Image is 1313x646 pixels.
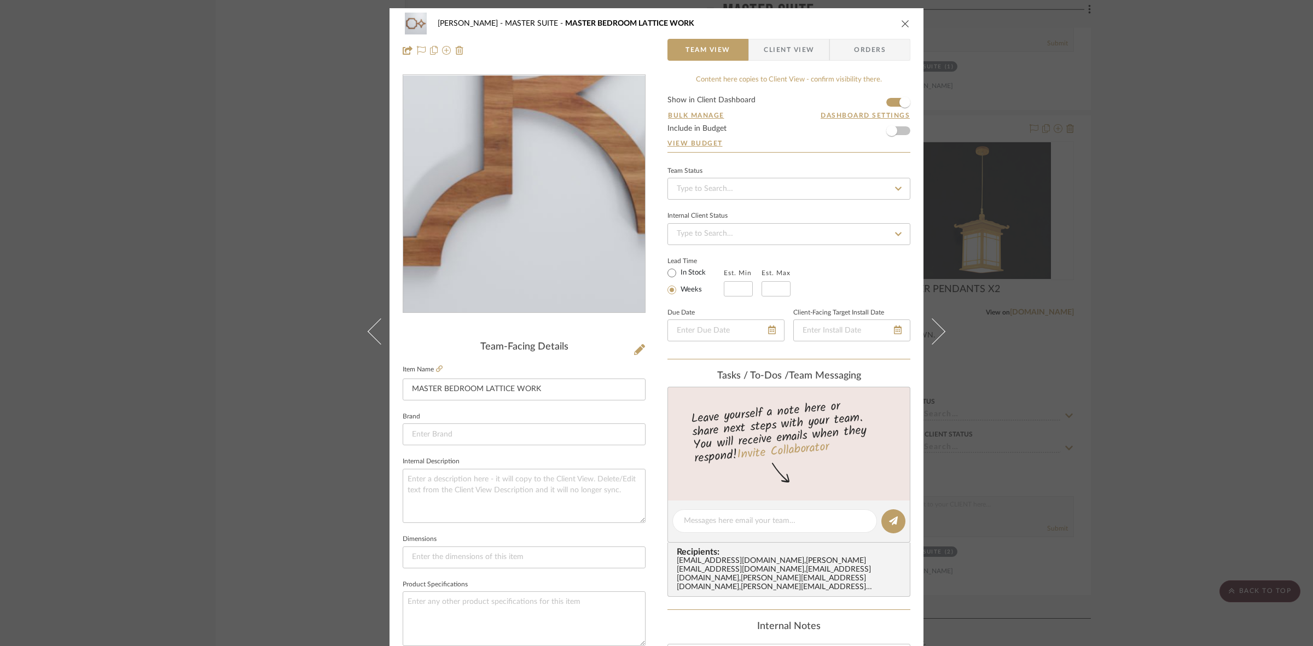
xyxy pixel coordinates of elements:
[565,20,694,27] span: MASTER BEDROOM LATTICE WORK
[667,319,785,341] input: Enter Due Date
[678,268,706,278] label: In Stock
[667,370,910,382] div: team Messaging
[667,621,910,633] div: Internal Notes
[793,319,910,341] input: Enter Install Date
[677,547,905,557] span: Recipients:
[667,310,695,316] label: Due Date
[666,394,912,468] div: Leave yourself a note here or share next steps with your team. You will receive emails when they ...
[667,213,728,219] div: Internal Client Status
[403,414,420,420] label: Brand
[762,269,791,277] label: Est. Max
[405,75,643,313] img: 514701ea-3df1-4515-b773-88b3db188cff_436x436.jpg
[900,19,910,28] button: close
[403,582,468,587] label: Product Specifications
[667,74,910,85] div: Content here copies to Client View - confirm visibility there.
[667,256,724,266] label: Lead Time
[678,285,702,295] label: Weeks
[667,266,724,296] mat-radio-group: Select item type
[505,20,565,27] span: MASTER SUITE
[403,459,460,464] label: Internal Description
[736,438,830,465] a: Invite Collaborator
[403,75,645,313] div: 0
[667,139,910,148] a: View Budget
[793,310,884,316] label: Client-Facing Target Install Date
[724,269,752,277] label: Est. Min
[667,168,702,174] div: Team Status
[403,546,646,568] input: Enter the dimensions of this item
[438,20,505,27] span: [PERSON_NAME]
[403,423,646,445] input: Enter Brand
[677,557,905,592] div: [EMAIL_ADDRESS][DOMAIN_NAME] , [PERSON_NAME][EMAIL_ADDRESS][DOMAIN_NAME] , [EMAIL_ADDRESS][DOMAIN...
[667,178,910,200] input: Type to Search…
[403,365,443,374] label: Item Name
[842,39,898,61] span: Orders
[820,110,910,120] button: Dashboard Settings
[667,110,725,120] button: Bulk Manage
[667,223,910,245] input: Type to Search…
[685,39,730,61] span: Team View
[403,379,646,400] input: Enter Item Name
[764,39,814,61] span: Client View
[717,371,789,381] span: Tasks / To-Dos /
[455,46,464,55] img: Remove from project
[403,537,437,542] label: Dimensions
[403,341,646,353] div: Team-Facing Details
[403,13,429,34] img: 514701ea-3df1-4515-b773-88b3db188cff_48x40.jpg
